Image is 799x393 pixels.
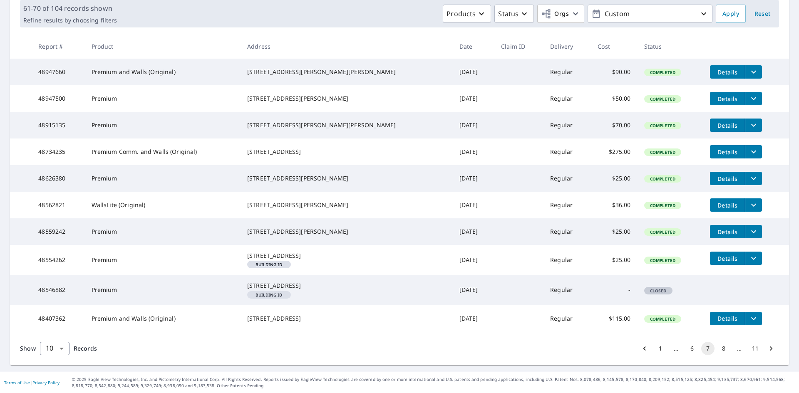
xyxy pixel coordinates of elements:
[85,85,241,112] td: Premium
[745,312,762,325] button: filesDropdownBtn-48407362
[715,314,740,322] span: Details
[72,376,795,389] p: © 2025 Eagle View Technologies, Inc. and Pictometry International Corp. All Rights Reserved. Repo...
[685,342,699,355] button: Go to page 6
[715,95,740,103] span: Details
[32,192,84,218] td: 48562821
[745,92,762,105] button: filesDropdownBtn-48947500
[591,218,637,245] td: $25.00
[710,252,745,265] button: detailsBtn-48554262
[453,275,495,305] td: [DATE]
[710,198,745,212] button: detailsBtn-48562821
[710,65,745,79] button: detailsBtn-48947660
[32,218,84,245] td: 48559242
[591,138,637,165] td: $275.00
[670,344,683,353] div: …
[247,282,446,290] div: [STREET_ADDRESS]
[701,342,715,355] button: page 7
[715,148,740,156] span: Details
[745,225,762,238] button: filesDropdownBtn-48559242
[722,9,739,19] span: Apply
[256,262,283,267] em: Building ID
[85,245,241,275] td: Premium
[715,121,740,129] span: Details
[32,380,60,386] a: Privacy Policy
[256,293,283,297] em: Building ID
[20,344,36,352] span: Show
[85,192,241,218] td: WallsLite (Original)
[32,245,84,275] td: 48554262
[645,257,680,263] span: Completed
[453,165,495,192] td: [DATE]
[453,112,495,138] td: [DATE]
[645,229,680,235] span: Completed
[645,288,672,294] span: Closed
[591,85,637,112] td: $50.00
[537,5,584,23] button: Orgs
[733,344,746,353] div: …
[645,123,680,129] span: Completed
[541,9,569,19] span: Orgs
[85,218,241,245] td: Premium
[543,165,591,192] td: Regular
[498,9,519,19] p: Status
[752,9,772,19] span: Reset
[32,138,84,165] td: 48734235
[4,380,30,386] a: Terms of Use
[749,5,776,23] button: Reset
[543,138,591,165] td: Regular
[453,192,495,218] td: [DATE]
[745,252,762,265] button: filesDropdownBtn-48554262
[638,342,651,355] button: Go to previous page
[749,342,762,355] button: Go to page 11
[494,34,543,59] th: Claim ID
[32,305,84,332] td: 48407362
[85,165,241,192] td: Premium
[247,252,446,260] div: [STREET_ADDRESS]
[40,337,69,360] div: 10
[32,112,84,138] td: 48915135
[543,192,591,218] td: Regular
[710,172,745,185] button: detailsBtn-48626380
[543,305,591,332] td: Regular
[637,342,779,355] nav: pagination navigation
[710,145,745,158] button: detailsBtn-48734235
[85,138,241,165] td: Premium Comm. and Walls (Original)
[247,94,446,103] div: [STREET_ADDRESS][PERSON_NAME]
[710,92,745,105] button: detailsBtn-48947500
[645,96,680,102] span: Completed
[715,175,740,183] span: Details
[715,255,740,262] span: Details
[543,218,591,245] td: Regular
[645,203,680,208] span: Completed
[591,275,637,305] td: -
[591,305,637,332] td: $115.00
[591,192,637,218] td: $36.00
[247,201,446,209] div: [STREET_ADDRESS][PERSON_NAME]
[543,85,591,112] td: Regular
[247,148,446,156] div: [STREET_ADDRESS]
[453,138,495,165] td: [DATE]
[85,305,241,332] td: Premium and Walls (Original)
[543,245,591,275] td: Regular
[247,174,446,183] div: [STREET_ADDRESS][PERSON_NAME]
[494,5,534,23] button: Status
[247,68,446,76] div: [STREET_ADDRESS][PERSON_NAME][PERSON_NAME]
[710,312,745,325] button: detailsBtn-48407362
[715,201,740,209] span: Details
[241,34,453,59] th: Address
[32,59,84,85] td: 48947660
[447,9,476,19] p: Products
[591,34,637,59] th: Cost
[601,7,699,21] p: Custom
[588,5,712,23] button: Custom
[710,225,745,238] button: detailsBtn-48559242
[591,245,637,275] td: $25.00
[85,275,241,305] td: Premium
[654,342,667,355] button: Go to page 1
[745,145,762,158] button: filesDropdownBtn-48734235
[745,119,762,132] button: filesDropdownBtn-48915135
[745,65,762,79] button: filesDropdownBtn-48947660
[543,34,591,59] th: Delivery
[710,119,745,132] button: detailsBtn-48915135
[645,69,680,75] span: Completed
